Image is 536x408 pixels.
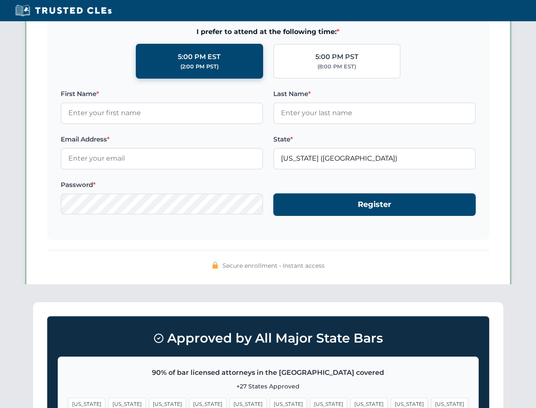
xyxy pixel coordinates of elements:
[273,89,476,99] label: Last Name
[13,4,114,17] img: Trusted CLEs
[68,367,468,378] p: 90% of bar licensed attorneys in the [GEOGRAPHIC_DATA] covered
[273,134,476,144] label: State
[180,62,219,71] div: (2:00 PM PST)
[178,51,221,62] div: 5:00 PM EST
[61,134,263,144] label: Email Address
[273,148,476,169] input: Florida (FL)
[61,148,263,169] input: Enter your email
[61,26,476,37] span: I prefer to attend at the following time:
[61,102,263,124] input: Enter your first name
[212,262,219,269] img: 🔒
[315,51,359,62] div: 5:00 PM PST
[68,382,468,391] p: +27 States Approved
[273,102,476,124] input: Enter your last name
[58,327,479,350] h3: Approved by All Major State Bars
[273,193,476,216] button: Register
[61,89,263,99] label: First Name
[317,62,356,71] div: (8:00 PM EST)
[222,261,325,270] span: Secure enrollment • Instant access
[61,180,263,190] label: Password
